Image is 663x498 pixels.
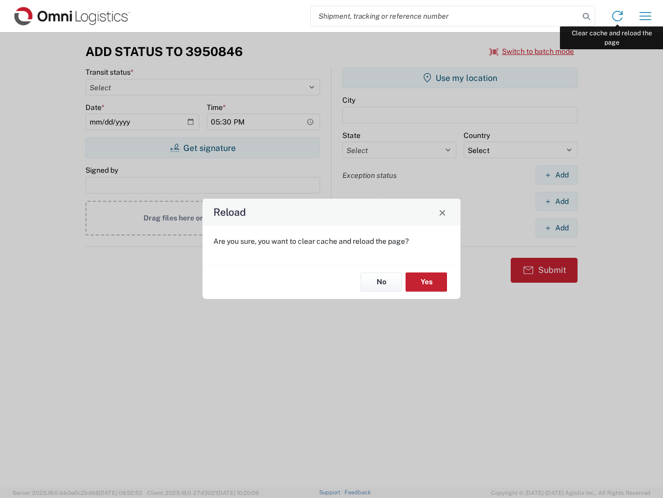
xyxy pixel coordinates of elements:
button: Close [435,205,450,219]
input: Shipment, tracking or reference number [311,6,579,26]
button: Yes [406,272,447,292]
button: No [361,272,402,292]
p: Are you sure, you want to clear cache and reload the page? [213,237,450,246]
h4: Reload [213,205,246,220]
